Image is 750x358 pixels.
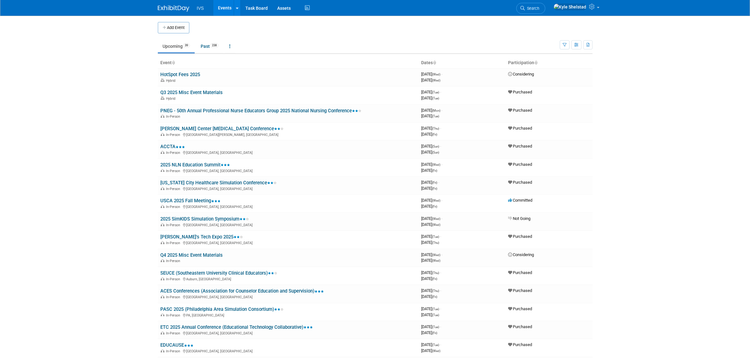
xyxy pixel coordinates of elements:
[432,97,439,100] span: (Tue)
[421,234,441,239] span: [DATE]
[421,324,441,329] span: [DATE]
[438,180,439,185] span: -
[160,180,277,186] a: [US_STATE] City Healthcare Simulation Conference
[508,252,534,257] span: Considering
[508,270,532,275] span: Purchased
[161,349,164,352] img: In-Person Event
[421,186,437,191] span: [DATE]
[432,307,439,311] span: (Tue)
[421,270,441,275] span: [DATE]
[534,60,537,65] a: Sort by Participation Type
[161,241,164,244] img: In-Person Event
[432,217,440,221] span: (Wed)
[432,253,440,257] span: (Wed)
[441,162,442,167] span: -
[508,180,532,185] span: Purchased
[421,348,440,353] span: [DATE]
[160,150,416,155] div: [GEOGRAPHIC_DATA], [GEOGRAPHIC_DATA]
[183,43,190,48] span: 39
[161,295,164,298] img: In-Person Event
[508,90,532,94] span: Purchased
[166,97,177,101] span: Hybrid
[421,132,437,137] span: [DATE]
[508,324,532,329] span: Purchased
[160,72,200,77] a: HotSpot Fees 2025
[172,60,175,65] a: Sort by Event Name
[441,72,442,76] span: -
[166,133,182,137] span: In-Person
[166,115,182,119] span: In-Person
[432,127,439,130] span: (Thu)
[432,109,440,112] span: (Mon)
[160,312,416,317] div: PA, [GEOGRAPHIC_DATA]
[508,234,532,239] span: Purchased
[432,73,440,76] span: (Wed)
[166,331,182,335] span: In-Person
[432,343,439,347] span: (Tue)
[432,289,439,293] span: (Thu)
[440,126,441,131] span: -
[421,198,442,203] span: [DATE]
[166,241,182,245] span: In-Person
[432,205,437,208] span: (Fri)
[421,168,437,173] span: [DATE]
[432,91,439,94] span: (Tue)
[160,324,313,330] a: ETC 2025 Annual Conference (Educational Technology Collaborative)
[432,259,440,262] span: (Wed)
[421,252,442,257] span: [DATE]
[440,234,441,239] span: -
[421,90,441,94] span: [DATE]
[432,145,439,148] span: (Sun)
[421,294,437,299] span: [DATE]
[197,6,204,11] span: IVS
[432,223,440,227] span: (Wed)
[432,325,439,329] span: (Tue)
[508,306,532,311] span: Purchased
[160,240,416,245] div: [GEOGRAPHIC_DATA], [GEOGRAPHIC_DATA]
[421,72,442,76] span: [DATE]
[160,198,220,204] a: USCA 2025 Fall Meeting
[160,222,416,227] div: [GEOGRAPHIC_DATA], [GEOGRAPHIC_DATA]
[508,198,532,203] span: Committed
[508,216,530,221] span: Not Going
[441,198,442,203] span: -
[508,342,532,347] span: Purchased
[160,162,230,168] a: 2025 NLN Education Summit
[421,108,442,113] span: [DATE]
[432,313,439,317] span: (Tue)
[160,288,324,294] a: ACES Conferences (Association for Counselor Education and Supervision)
[432,187,437,190] span: (Fri)
[553,3,587,10] img: Kyle Shelstad
[166,223,182,227] span: In-Person
[432,277,437,281] span: (Fri)
[421,342,441,347] span: [DATE]
[160,168,416,173] div: [GEOGRAPHIC_DATA], [GEOGRAPHIC_DATA]
[421,240,439,245] span: [DATE]
[166,187,182,191] span: In-Person
[160,126,283,131] a: [PERSON_NAME] Center [MEDICAL_DATA] Conference
[160,108,361,114] a: PNEG - 50th Annual Professional Nurse Educators Group 2025 National Nursing Conference
[161,205,164,208] img: In-Person Event
[525,6,539,11] span: Search
[166,169,182,173] span: In-Person
[432,271,439,275] span: (Thu)
[421,216,442,221] span: [DATE]
[508,144,532,148] span: Purchased
[421,180,439,185] span: [DATE]
[419,58,506,68] th: Dates
[160,132,416,137] div: [GEOGRAPHIC_DATA][PERSON_NAME], [GEOGRAPHIC_DATA]
[506,58,593,68] th: Participation
[161,169,164,172] img: In-Person Event
[440,270,441,275] span: -
[440,306,441,311] span: -
[440,144,441,148] span: -
[210,43,219,48] span: 238
[161,277,164,280] img: In-Person Event
[421,204,437,209] span: [DATE]
[160,234,243,240] a: [PERSON_NAME]'s Tech Expo 2025
[421,96,439,100] span: [DATE]
[421,288,441,293] span: [DATE]
[432,331,437,335] span: (Fri)
[166,205,182,209] span: In-Person
[441,108,442,113] span: -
